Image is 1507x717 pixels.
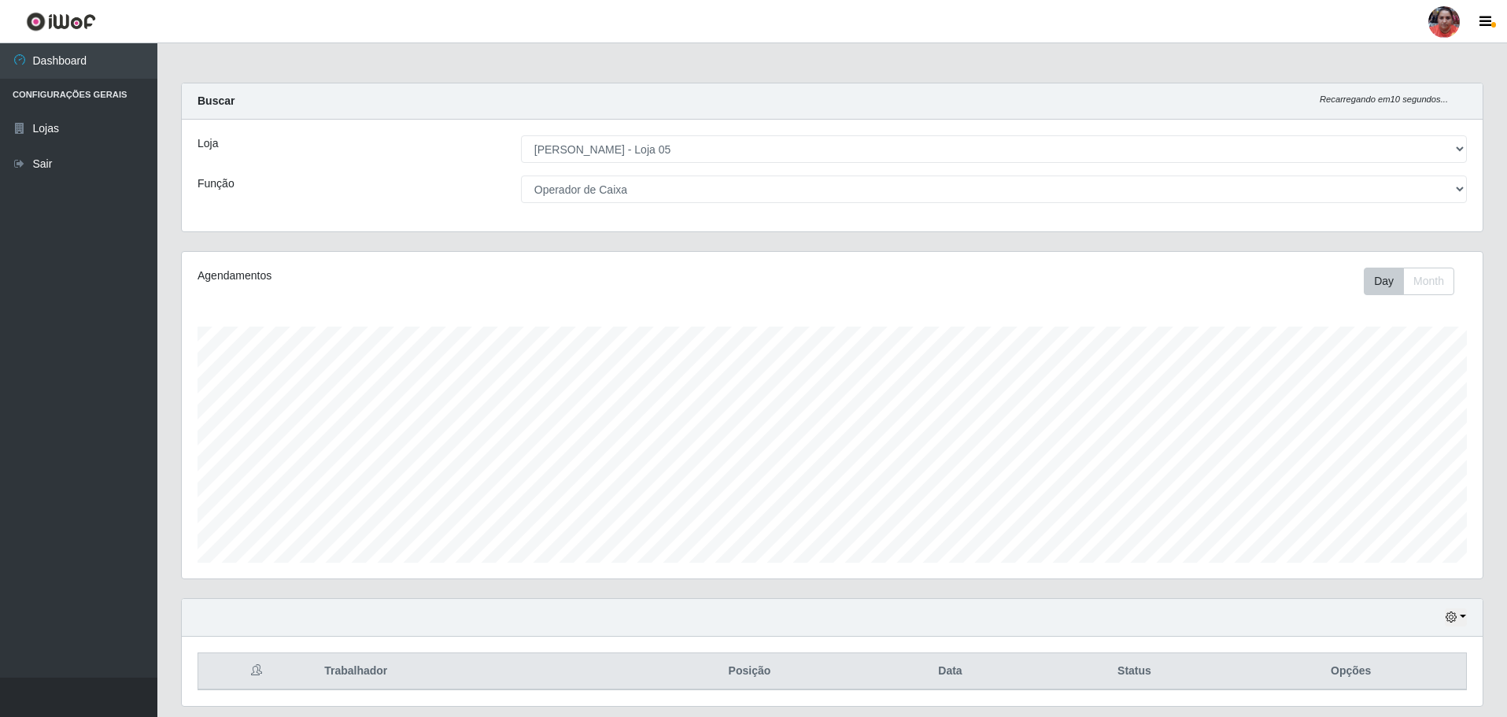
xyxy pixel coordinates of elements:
th: Opções [1236,653,1466,690]
i: Recarregando em 10 segundos... [1320,94,1448,104]
th: Data [868,653,1033,690]
th: Status [1032,653,1236,690]
label: Loja [198,135,218,152]
div: First group [1364,268,1454,295]
div: Agendamentos [198,268,713,284]
th: Posição [631,653,867,690]
th: Trabalhador [315,653,631,690]
div: Toolbar with button groups [1364,268,1467,295]
img: CoreUI Logo [26,12,96,31]
button: Month [1403,268,1454,295]
strong: Buscar [198,94,235,107]
button: Day [1364,268,1404,295]
label: Função [198,176,235,192]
